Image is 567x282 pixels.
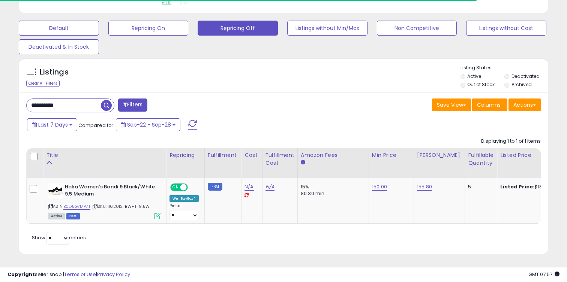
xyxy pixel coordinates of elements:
a: Terms of Use [64,271,96,278]
div: 15% [301,184,363,190]
small: Amazon Fees. [301,159,305,166]
span: 2025-10-6 07:57 GMT [528,271,559,278]
span: Last 7 Days [38,121,68,128]
button: Columns [472,98,507,111]
div: Listed Price [500,151,565,159]
p: Listing States: [460,64,549,72]
a: Privacy Policy [97,271,130,278]
span: OFF [187,184,199,191]
div: Repricing [169,151,201,159]
a: N/A [244,183,253,191]
a: 155.80 [417,183,432,191]
small: FBM [208,183,222,191]
label: Archived [511,81,532,88]
button: Actions [508,98,541,111]
span: FBM [66,213,80,219]
h5: Listings [40,67,69,78]
span: ON [171,184,180,191]
b: Listed Price: [500,183,534,190]
strong: Copyright [7,271,35,278]
button: Sep-22 - Sep-28 [116,118,180,131]
span: Show: entries [32,234,86,241]
span: | SKU: 1162012-BWHT-9.5W [91,203,150,209]
a: N/A [265,183,274,191]
div: 5 [468,184,491,190]
span: Columns [477,101,501,109]
div: Min Price [372,151,411,159]
a: B0D5G7MP7T [63,203,90,210]
div: Clear All Filters [26,80,60,87]
div: $0.30 min [301,190,363,197]
div: Title [46,151,163,159]
span: Compared to: [78,122,113,129]
div: Cost [244,151,259,159]
button: Listings without Min/Max [287,21,367,36]
div: [PERSON_NAME] [417,151,462,159]
label: Deactivated [511,73,540,79]
div: Win BuyBox * [169,195,199,202]
div: Preset: [169,203,199,220]
button: Last 7 Days [27,118,77,131]
button: Save View [432,98,471,111]
button: Filters [118,98,147,112]
img: 31dBMIqQS+L._SL40_.jpg [48,184,63,198]
button: Repricing Off [198,21,278,36]
label: Out of Stock [467,81,495,88]
div: Fulfillment [208,151,238,159]
button: Default [19,21,99,36]
button: Repricing On [108,21,189,36]
span: Sep-22 - Sep-28 [127,121,171,128]
div: seller snap | | [7,271,130,278]
a: 150.00 [372,183,387,191]
div: ASIN: [48,184,160,218]
span: All listings currently available for purchase on Amazon [48,213,65,219]
div: Fulfillment Cost [265,151,294,167]
div: $185.00 [500,184,562,190]
button: Deactivated & In Stock [19,39,99,54]
div: Amazon Fees [301,151,366,159]
div: Displaying 1 to 1 of 1 items [481,138,541,145]
label: Active [467,73,481,79]
button: Listings without Cost [466,21,546,36]
button: Non Competitive [377,21,457,36]
div: Fulfillable Quantity [468,151,494,167]
b: Hoka Women's Bondi 9 Black/White 9.5 Medium [65,184,156,199]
